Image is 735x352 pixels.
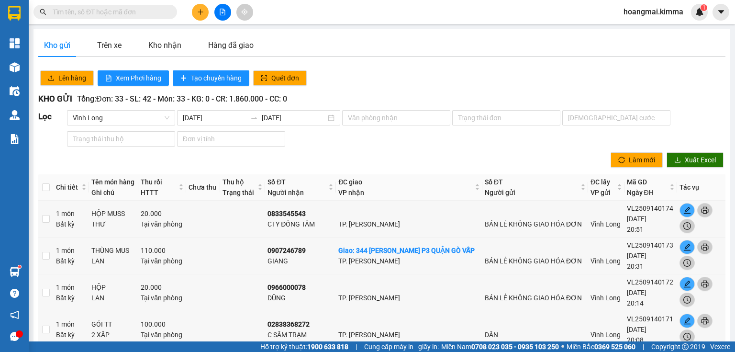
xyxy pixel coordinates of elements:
[10,289,19,298] span: question-circle
[261,75,267,82] span: scan
[695,8,704,16] img: icon-new-feature
[73,111,169,125] span: Vĩnh Long
[241,9,248,15] span: aim
[141,178,162,186] span: Thu rồi
[173,70,249,86] button: plusTạo chuyến hàng
[679,293,695,307] button: clock-circle
[338,220,400,228] span: TP. [PERSON_NAME]
[91,220,106,228] span: THƯ
[8,6,21,21] img: logo-vxr
[627,189,654,196] span: Ngày ĐH
[56,282,87,303] div: 1 món
[674,157,681,164] span: download
[590,189,611,196] span: VP gửi
[10,86,20,96] img: warehouse-icon
[697,203,713,217] button: printer
[679,256,695,270] button: clock-circle
[91,284,106,291] span: HỘP
[680,333,694,341] span: clock-circle
[698,317,712,325] span: printer
[105,75,112,82] span: file-text
[627,289,646,296] span: [DATE]
[471,343,559,351] strong: 0708 023 035 - 0935 103 250
[697,240,713,254] button: printer
[338,247,475,254] span: Giao: 344 [PERSON_NAME] P3 QUẬN GÒ VẤP
[91,294,104,302] span: LAN
[307,343,348,351] strong: 1900 633 818
[191,73,242,83] span: Tạo chuyến hàng
[685,155,716,165] span: Xuất Excel
[627,326,646,333] span: [DATE]
[192,4,209,21] button: plus
[590,257,621,265] span: Vĩnh Long
[180,75,187,82] span: plus
[611,152,663,168] button: syncLàm mới
[91,331,110,339] span: 2 XÂP
[267,320,310,328] b: 02838368272
[713,4,729,21] button: caret-down
[441,341,559,352] span: Miền Nam
[44,39,70,51] div: Kho gửi
[10,62,20,72] img: warehouse-icon
[141,189,158,196] span: HTTT
[627,226,644,233] span: 20:51
[40,9,46,15] span: search
[208,39,254,51] div: Hàng đã giao
[56,319,87,340] div: 1 món
[148,39,181,51] div: Kho nhận
[197,9,204,15] span: plus
[38,112,52,121] span: Lọc
[141,210,162,217] span: 20.000
[223,178,244,186] span: Thu hộ
[680,259,694,267] span: clock-circle
[141,320,166,328] span: 100.000
[627,314,675,324] div: VL2509140171
[56,245,87,266] div: 1 món
[141,247,166,254] span: 110.000
[236,4,253,21] button: aim
[338,178,362,186] span: ĐC giao
[91,210,125,217] span: HỘP MUSS
[267,178,286,186] span: Số ĐT
[214,4,231,21] button: file-add
[98,70,169,86] button: file-textXem Phơi hàng
[91,247,129,254] span: THÙNG MUS
[590,220,621,228] span: Vĩnh Long
[219,9,226,15] span: file-add
[561,345,564,349] span: ⚪️
[667,152,724,168] button: downloadXuất Excel
[702,4,705,11] span: 1
[91,177,136,198] div: Tên món hàng Ghi chú
[485,331,498,339] span: DÂN
[18,265,21,268] sup: 1
[267,189,304,196] span: Người nhận
[679,219,695,233] button: clock-circle
[679,314,695,328] button: edit
[717,8,725,16] span: caret-down
[485,220,582,228] span: BÁN LẺ KHÔNG GIAO HÓA ĐƠN
[10,110,20,120] img: warehouse-icon
[267,331,307,339] span: C SÂM TRẠM
[590,294,621,302] span: Vĩnh Long
[698,206,712,214] span: printer
[590,178,610,186] span: ĐC lấy
[267,220,315,228] span: CTY ĐỒNG TÂM
[356,341,357,352] span: |
[56,182,79,193] span: Chi tiết
[697,277,713,291] button: printer
[10,267,20,277] img: warehouse-icon
[267,294,286,302] span: DŨNG
[10,310,19,319] span: notification
[253,70,307,86] button: scanQuét đơn
[97,39,122,51] div: Trên xe
[680,317,694,325] span: edit
[250,114,258,122] span: to
[680,206,694,214] span: edit
[141,331,182,339] span: Tại văn phòng
[38,94,72,103] span: KHO GỬI
[48,75,55,82] span: upload
[338,331,400,339] span: TP. [PERSON_NAME]
[701,4,707,11] sup: 1
[485,294,582,302] span: BÁN LẺ KHÔNG GIAO HÓA ĐƠN
[141,294,182,302] span: Tại văn phòng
